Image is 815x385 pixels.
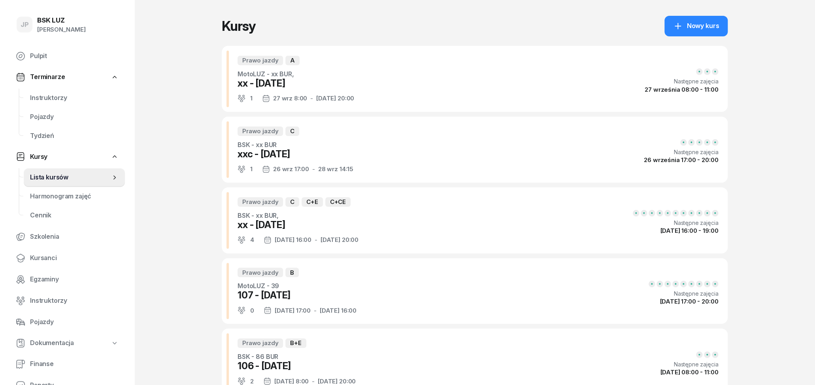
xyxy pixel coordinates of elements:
div: [DATE] 20:00 [316,95,354,101]
div: Następne zajęcia [649,290,718,297]
div: C [285,197,299,207]
div: BSK - xx BUR [238,140,353,149]
span: Pulpit [30,51,119,61]
div: [DATE] 8:00 [274,378,309,384]
div: Następne zajęcia [660,361,718,368]
div: C+E [302,197,323,207]
a: Szkolenia [9,227,125,246]
span: Szkolenia [30,232,119,242]
a: Tydzień [24,126,125,145]
div: [PERSON_NAME] [37,25,86,35]
div: 0 [250,308,254,313]
div: 1 [250,166,253,172]
div: Prawo jazdy [238,338,283,348]
div: 28 wrz 14:15 [318,166,353,172]
div: 107 - [DATE] [238,289,357,302]
h1: Kursy [222,19,290,33]
span: Pojazdy [30,317,119,327]
span: Cennik [30,210,119,221]
a: Finanse [9,355,125,374]
div: BSK - xx BUR, [238,211,358,220]
div: Następne zajęcia [633,219,718,226]
a: Pulpit [9,47,125,66]
div: [DATE] 20:00 [321,237,358,243]
div: 26 wrz 17:00 [273,166,309,172]
div: 106 - [DATE] [238,360,356,372]
a: Lista kursów [24,168,125,187]
div: - [264,306,357,314]
div: - [264,236,358,244]
a: Pojazdy [24,108,125,126]
div: MotoLUZ - 39 [238,281,357,291]
div: B [285,268,299,277]
div: 27 września 08:00 - 11:00 [645,87,718,92]
div: xxc - [DATE] [238,148,353,160]
div: [DATE] 17:00 [275,308,311,313]
div: [DATE] 08:00 - 11:00 [660,369,718,375]
span: Egzaminy [30,274,119,285]
span: Kursanci [30,253,119,263]
a: Kursy [9,148,125,166]
div: [DATE] 16:00 [275,237,311,243]
a: Cennik [24,206,125,225]
div: Prawo jazdy [238,268,283,277]
a: Terminarze [9,68,125,86]
a: Prawo jazdyCC+EC+CEBSK - xx BUR,xx - [DATE]4[DATE] 16:00-[DATE] 20:00Następne zajęcia[DATE] 16:00... [222,187,728,253]
div: Prawo jazdy [238,126,283,136]
span: Kursy [30,152,47,162]
span: Pojazdy [30,112,119,122]
a: Pojazdy [9,313,125,332]
div: [DATE] 17:00 - 20:00 [660,298,718,304]
div: [DATE] 16:00 [320,308,357,313]
a: Egzaminy [9,270,125,289]
a: Dokumentacja [9,334,125,352]
div: - [262,94,354,102]
span: Dokumentacja [30,338,74,348]
div: Prawo jazdy [238,56,283,65]
span: Finanse [30,359,119,369]
div: Następne zajęcia [645,78,718,85]
div: B+E [285,338,306,348]
div: BSK LUZ [37,17,86,24]
div: A [285,56,300,65]
a: Harmonogram zajęć [24,187,125,206]
div: xx - [DATE] [238,219,358,231]
a: Instruktorzy [9,291,125,310]
div: 27 wrz 8:00 [273,95,307,101]
span: Lista kursów [30,172,111,183]
div: Prawo jazdy [238,197,283,207]
div: Nowy kurs [673,21,719,31]
div: [DATE] 20:00 [318,378,356,384]
div: 2 [250,378,254,384]
a: Prawo jazdyBMotoLUZ - 39107 - [DATE]0[DATE] 17:00-[DATE] 16:00Następne zajęcia[DATE] 17:00 - 20:00 [222,258,728,324]
div: 1 [250,95,253,101]
div: MotoLUZ - xx BUR, [238,69,354,79]
a: Prawo jazdyCBSK - xx BURxxc - [DATE]126 wrz 17:00-28 wrz 14:15Następne zajęcia26 września 17:00 -... [222,117,728,183]
span: JP [21,21,29,28]
a: Prawo jazdyAMotoLUZ - xx BUR,xx - [DATE]127 wrz 8:00-[DATE] 20:00Następne zajęcia27 września 08:0... [222,46,728,112]
div: - [263,377,356,385]
div: Następne zajęcia [644,149,718,155]
span: Tydzień [30,131,119,141]
span: Instruktorzy [30,296,119,306]
div: 26 września 17:00 - 20:00 [644,157,718,163]
div: [DATE] 16:00 - 19:00 [660,228,718,234]
div: C+CE [325,197,351,207]
div: - [262,165,353,173]
span: Harmonogram zajęć [30,191,119,202]
span: Terminarze [30,72,65,82]
div: 4 [250,237,254,243]
a: Kursanci [9,249,125,268]
div: BSK - 86 BUR [238,352,356,361]
div: xx - [DATE] [238,77,354,90]
div: C [285,126,299,136]
span: Instruktorzy [30,93,119,103]
a: Nowy kurs [664,16,728,36]
a: Instruktorzy [24,89,125,108]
